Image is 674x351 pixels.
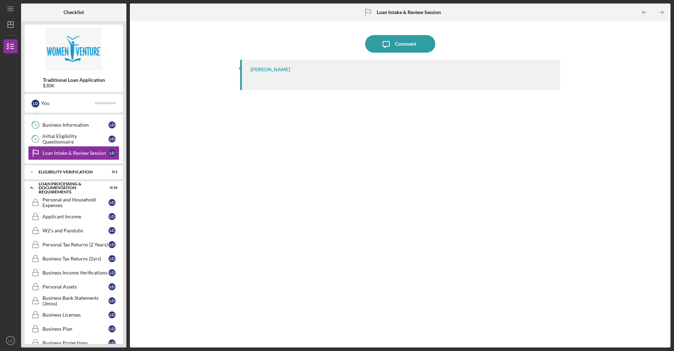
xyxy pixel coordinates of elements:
[108,283,115,290] div: L D
[28,308,119,322] a: Business LicensesLD
[28,266,119,280] a: Business Income VerificationsLD
[28,252,119,266] a: Business Tax Returns (2yrs)LD
[39,170,100,174] div: Eligibility Verification
[108,297,115,304] div: L D
[4,333,18,347] button: LD
[105,170,118,174] div: 0 / 1
[42,150,108,156] div: Loan Intake & Review Session
[42,133,108,145] div: Initial Eligibility Questionnaire
[42,122,108,128] div: Business Information
[64,9,84,15] b: Checklist
[8,339,13,343] text: LD
[28,224,119,238] a: W2's and PaystubsLD
[108,339,115,346] div: L D
[43,77,105,83] b: Traditional Loan Application
[25,28,123,70] img: Product logo
[395,35,416,53] div: Comment
[28,118,119,132] a: 3Business InformationLD
[43,83,105,88] div: $30K
[42,228,108,233] div: W2's and Paystubs
[42,340,108,346] div: Business Projections
[32,100,39,107] div: L D
[365,35,435,53] button: Comment
[34,123,37,127] tspan: 3
[42,242,108,247] div: Personal Tax Returns (2 Years)
[42,295,108,306] div: Business Bank Statements (3mos)
[108,227,115,234] div: L D
[28,322,119,336] a: Business PlanLD
[108,213,115,220] div: L D
[28,336,119,350] a: Business ProjectionsLD
[105,186,118,190] div: 0 / 16
[108,121,115,128] div: L D
[28,294,119,308] a: Business Bank Statements (3mos)LD
[377,9,441,15] b: Loan Intake & Review Session
[108,325,115,332] div: L D
[34,137,37,141] tspan: 4
[108,241,115,248] div: L D
[42,270,108,276] div: Business Income Verifications
[42,256,108,261] div: Business Tax Returns (2yrs)
[28,196,119,210] a: Personal and Household ExpensesLD
[108,199,115,206] div: L D
[42,284,108,290] div: Personal Assets
[108,135,115,143] div: L D
[42,326,108,332] div: Business Plan
[39,182,100,194] div: Loan Processing & Documentation Requirements
[28,132,119,146] a: 4Initial Eligibility QuestionnaireLD
[41,97,95,109] div: You
[28,210,119,224] a: Applicant IncomeLD
[42,214,108,219] div: Applicant Income
[42,197,108,208] div: Personal and Household Expenses
[28,146,119,160] a: Loan Intake & Review SessionLD
[42,312,108,318] div: Business Licenses
[108,269,115,276] div: L D
[108,311,115,318] div: L D
[28,238,119,252] a: Personal Tax Returns (2 Years)LD
[108,150,115,157] div: L D
[108,255,115,262] div: L D
[28,280,119,294] a: Personal AssetsLD
[251,67,290,72] div: [PERSON_NAME]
